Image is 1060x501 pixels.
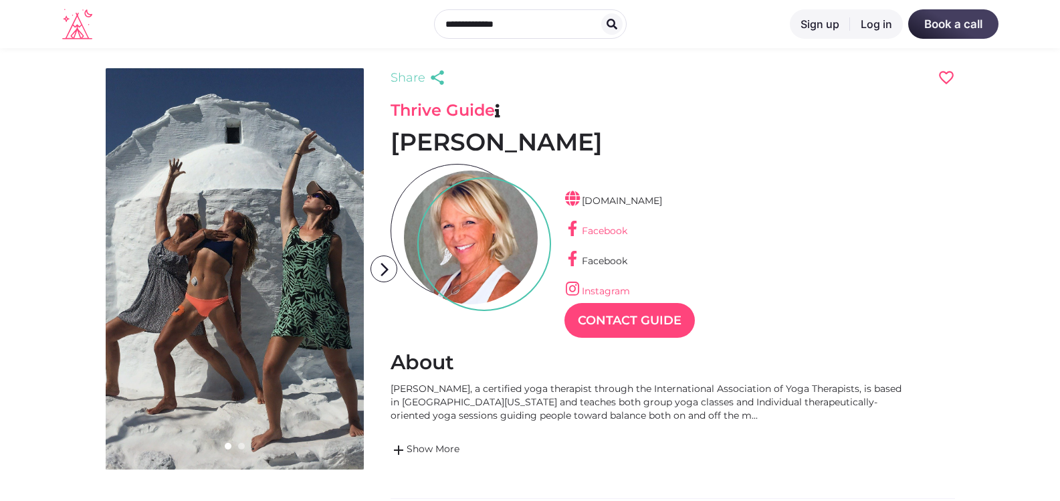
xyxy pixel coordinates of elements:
[391,68,449,87] a: Share
[391,382,912,422] div: [PERSON_NAME], a certified yoga therapist through the International Association of Yoga Therapist...
[790,9,850,39] a: Sign up
[391,68,425,87] span: Share
[371,256,398,283] i: arrow_forward_ios
[391,442,912,458] a: addShow More
[564,285,630,297] a: Instagram
[908,9,998,39] a: Book a call
[391,127,955,157] h1: [PERSON_NAME]
[564,303,695,338] a: Contact Guide
[391,350,955,375] h2: About
[564,195,662,207] a: [DOMAIN_NAME]
[564,225,627,237] a: Facebook
[850,9,903,39] a: Log in
[564,255,627,267] a: Facebook
[391,442,407,458] span: add
[391,100,955,120] h3: Thrive Guide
